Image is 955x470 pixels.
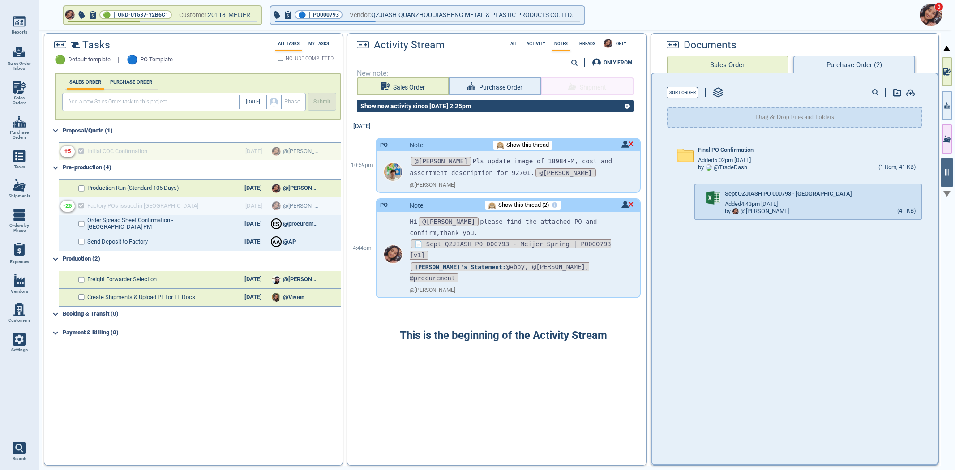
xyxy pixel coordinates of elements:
div: [DATE] [349,118,376,135]
span: @[PERSON_NAME] [283,185,319,192]
img: Hear_No_Evil_Monkey [497,141,504,149]
span: @ [PERSON_NAME] [410,287,455,294]
span: Sales Order [393,82,425,93]
button: Avatar🟢|ORD-01537-Y2B6C1Customer:20118 MEIJER [64,6,261,24]
span: Expenses [10,259,29,265]
img: Avatar [706,164,712,171]
div: E S [272,219,281,228]
span: Freight Forwarder Selection [87,276,157,283]
span: Note: [410,141,424,149]
img: unread icon [621,141,634,148]
span: @Vivien [283,294,304,301]
div: A A [272,237,281,246]
span: MEIJER [228,11,250,18]
span: PO Template [140,56,173,63]
label: SALES ORDER [67,79,104,85]
span: 📄 Sept QZJIASH PO 000793 - Meijer Spring | PO000793 [v1] [410,239,611,260]
span: Activity Stream [374,39,445,51]
span: INCLUDE COMPLETED [284,56,334,61]
input: Add a new Sales Order task to this project [64,95,240,109]
img: menu_icon [13,209,26,221]
span: Added 4:43pm [DATE] [725,201,778,208]
span: 5 [934,2,943,11]
span: | [118,56,120,64]
img: menu_icon [13,81,26,94]
img: Avatar [272,275,281,284]
span: New note: [357,69,637,77]
label: Threads [574,41,598,46]
div: by @ TradeDash [698,164,747,171]
div: Proposal/Quote (1) [63,124,341,138]
span: QZJIASH-QUANZHOU JIASHENG METAL & PLASTIC PRODUCTS CO. LTD. [371,9,573,21]
span: Vendors [11,289,28,294]
div: by @ [PERSON_NAME] [725,208,789,215]
span: @[PERSON_NAME] [419,217,479,226]
span: Default template [68,56,111,63]
img: Hear_No_Evil_Monkey [488,202,496,209]
span: Order Spread Sheet Confirmation - [GEOGRAPHIC_DATA] PM [87,217,224,231]
img: Avatar [384,163,402,181]
span: 20118 [208,9,228,21]
div: [DATE] [237,239,269,245]
label: My Tasks [306,41,332,46]
div: (41 KB) [897,208,916,215]
img: timeline2 [71,42,80,48]
p: Pls update image of 18984-M, cost and assortment description for 92701. [410,156,626,178]
span: @Abby, @[PERSON_NAME], @procurement [410,262,589,282]
p: Drag & Drop Files and Folders [756,113,834,122]
span: 10:59pm [351,162,373,169]
span: This is the beginning of the Activity Stream [400,329,607,342]
img: menu_icon [13,115,26,128]
img: menu_icon [13,179,26,192]
span: 🔵 [127,55,138,65]
button: Sales Order [357,77,449,95]
div: Production (2) [63,252,341,266]
img: Avatar [920,4,942,26]
p: Hi please find the attached PO and confirm,thank you. [410,216,626,239]
strong: [PERSON_NAME]'s Statement: [415,264,506,270]
span: Tasks [82,39,110,51]
span: Orders by Phase [7,223,31,233]
span: Send Deposit to Factory [87,239,148,245]
span: @AP [283,239,296,245]
span: Documents [684,39,737,51]
div: [DATE] [237,294,269,301]
div: Payment & Billing (0) [63,326,341,340]
div: +5 [64,148,71,155]
img: Avatar [604,39,612,48]
span: Show this thread (2) [498,202,549,209]
div: [DATE] [237,276,269,283]
img: excel [706,191,720,205]
div: Show new activity since [DATE] 2:25pm [357,103,475,110]
div: Booking & Transit (0) [63,307,341,321]
label: Notes [552,41,570,46]
label: All [508,41,520,46]
img: Avatar [384,245,402,263]
span: Added 5:02pm [DATE] [698,157,751,164]
span: PO000793 [313,10,339,19]
span: Final PO Confirmation [698,147,754,154]
span: ONLY [613,41,629,46]
span: Purchase Orders [7,130,31,140]
button: Sales Order [667,56,788,73]
img: menu_icon [13,150,26,162]
span: | [113,10,115,19]
img: Avatar [65,10,75,20]
img: menu_icon [13,303,26,316]
div: -25 [63,203,72,209]
span: 4:44pm [353,245,372,252]
span: | [308,10,310,19]
span: ORD-01537-Y2B6C1 [118,10,168,19]
span: 🟢 [103,12,111,18]
span: Phase [284,98,300,105]
button: Sort Order [667,87,698,98]
div: PO [380,202,388,209]
span: Sales Orders [7,95,31,106]
label: PURCHASE ORDER [107,79,155,85]
span: Shipments [9,193,30,199]
img: menu_icon [13,274,26,287]
span: @procurement [283,221,319,227]
div: ONLY FROM [604,60,633,65]
button: 🔵|PO000793Vendor:QZJIASH-QUANZHOU JIASHENG METAL & PLASTIC PRODUCTS CO. LTD. [270,6,584,24]
span: Customers [8,318,30,323]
